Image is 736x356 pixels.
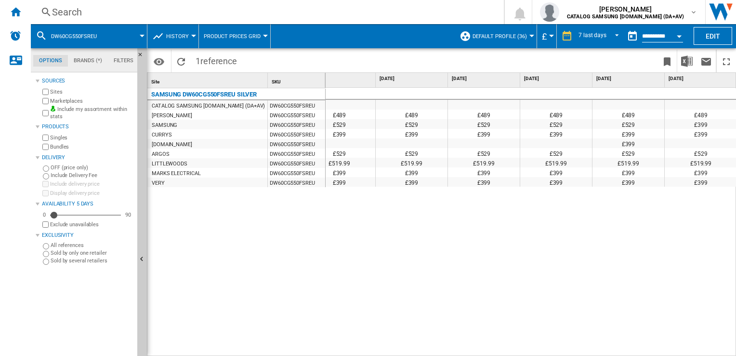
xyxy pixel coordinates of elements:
div: MARKS ELECTRICAL [152,169,200,178]
button: Maximize [717,50,736,72]
input: Display delivery price [42,190,49,196]
button: Product prices grid [204,24,265,48]
div: DW60CG550FSREU [268,100,325,110]
b: CATALOG SAMSUNG [DOMAIN_NAME] (DA+AV) [567,14,684,20]
md-slider: Availability [50,210,121,220]
div: Search [52,5,479,19]
div: £399 [448,129,520,138]
button: Bookmark this report [657,50,677,72]
div: £399 [592,177,664,187]
div: DW60CG550FSREU [268,110,325,120]
input: Include delivery price [42,181,49,187]
span: [DATE] [452,75,518,82]
span: [DATE] [669,75,735,82]
div: £519.99 [303,158,375,167]
div: [PERSON_NAME] [152,111,192,121]
button: Reload [171,50,191,72]
label: Exclude unavailables [50,221,133,228]
div: DW60CG550FSREU [268,178,325,187]
span: reference [200,56,237,66]
button: Edit [694,27,732,45]
div: £519.99 [592,158,664,167]
input: Sites [42,89,49,95]
input: Sold by only one retailer [43,251,49,257]
span: DW60CG550FSREU [51,33,97,40]
img: mysite-bg-18x18.png [50,106,56,111]
input: OFF (price only) [43,165,49,172]
label: Display delivery price [50,190,133,197]
div: Delivery [42,154,133,162]
div: [DATE] [450,73,520,85]
div: DW60CG550FSREU [268,168,325,178]
div: £529 [592,148,664,158]
button: Default profile (36) [473,24,532,48]
div: [DATE] [305,73,375,85]
div: £399 [376,167,447,177]
md-tab-item: Filters [108,55,139,67]
div: CURRYS [152,130,171,140]
div: LITTLEWOODS [152,159,187,169]
span: 1 [191,50,242,70]
label: Include Delivery Fee [51,172,133,179]
div: DW60CG550FSREU [268,149,325,158]
label: Sold by several retailers [51,257,133,264]
button: £ [542,24,552,48]
span: Product prices grid [204,33,261,40]
button: DW60CG550FSREU [51,24,106,48]
md-tab-item: Options [33,55,68,67]
div: DW60CG550FSREU [268,120,325,129]
input: Singles [42,135,49,141]
div: £489 [448,110,520,119]
label: Marketplaces [50,97,133,105]
label: OFF (price only) [51,164,133,171]
div: £529 [376,148,447,158]
div: DW60CG550FSREU [268,139,325,149]
div: 90 [123,211,133,219]
input: Include my assortment within stats [42,107,49,119]
input: All references [43,243,49,249]
label: Include delivery price [50,180,133,188]
div: £489 [376,110,447,119]
div: £489 [520,110,592,119]
div: £529 [303,148,375,158]
button: md-calendar [623,27,642,46]
button: Options [149,53,169,70]
div: £529 [520,119,592,129]
div: £399 [303,177,375,187]
md-tab-item: Brands (*) [68,55,108,67]
label: Sites [50,88,133,96]
div: £519.99 [520,158,592,167]
input: Marketplaces [42,98,49,104]
span: SKU [272,79,281,84]
span: [DATE] [380,75,446,82]
div: £399 [448,167,520,177]
button: Send this report by email [697,50,716,72]
div: £399 [303,129,375,138]
div: £529 [303,119,375,129]
div: £399 [592,129,664,138]
span: Site [151,79,159,84]
div: £529 [520,148,592,158]
div: [DATE] [378,73,447,85]
div: Sort None [149,73,267,88]
input: Include Delivery Fee [43,173,49,179]
div: £399 [520,167,592,177]
button: Download in Excel [677,50,697,72]
div: DW60CG550FSREU [268,129,325,139]
span: £ [542,31,547,41]
input: Display delivery price [42,221,49,228]
div: £399 [592,167,664,177]
div: SAMSUNG DW60CG550FSREU SILVER [151,89,257,100]
input: Sold by several retailers [43,259,49,265]
div: £489 [303,110,375,119]
label: Include my assortment within stats [50,106,133,121]
img: excel-24x24.png [681,55,693,67]
img: alerts-logo.svg [10,30,21,41]
div: £399 [592,138,664,148]
div: Availability 5 Days [42,200,133,208]
div: £529 [592,119,664,129]
div: Default profile (36) [460,24,532,48]
div: £489 [592,110,664,119]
